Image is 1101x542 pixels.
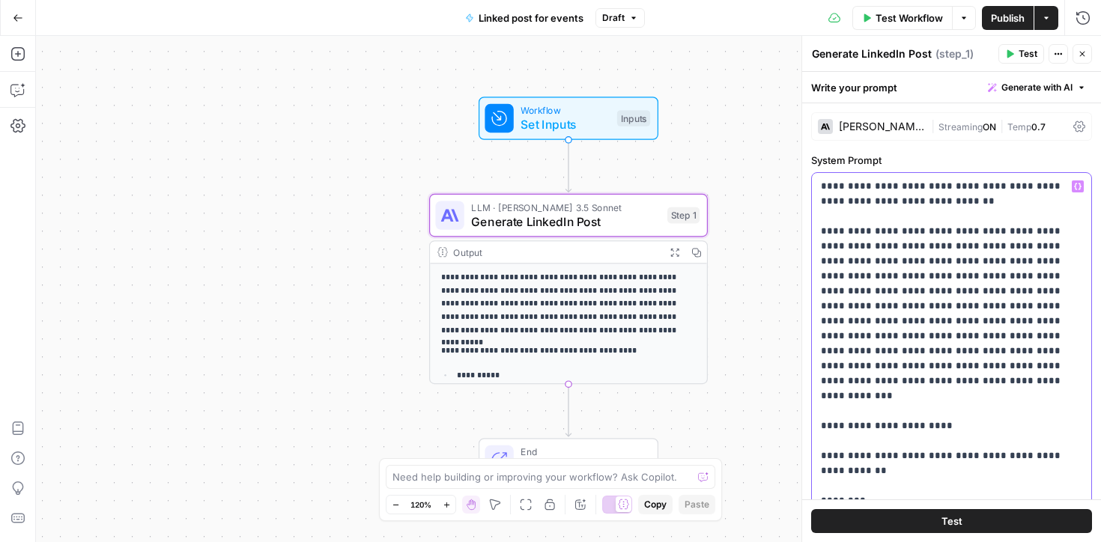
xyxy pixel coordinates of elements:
[811,509,1092,533] button: Test
[983,121,996,133] span: ON
[565,384,571,436] g: Edge from step_1 to end
[802,72,1101,103] div: Write your prompt
[1001,81,1073,94] span: Generate with AI
[429,438,708,481] div: EndOutput
[521,103,610,118] span: Workflow
[471,200,660,214] span: LLM · [PERSON_NAME] 3.5 Sonnet
[410,499,431,511] span: 120%
[839,121,925,132] div: [PERSON_NAME] 3.5 Sonnet
[1007,121,1031,133] span: Temp
[479,10,583,25] span: Linked post for events
[812,46,932,61] textarea: Generate LinkedIn Post
[991,10,1025,25] span: Publish
[521,115,610,133] span: Set Inputs
[998,44,1044,64] button: Test
[685,498,709,511] span: Paste
[679,495,715,514] button: Paste
[982,78,1092,97] button: Generate with AI
[1019,47,1037,61] span: Test
[931,118,938,133] span: |
[852,6,952,30] button: Test Workflow
[521,457,643,475] span: Output
[982,6,1034,30] button: Publish
[811,153,1092,168] label: System Prompt
[595,8,645,28] button: Draft
[638,495,673,514] button: Copy
[876,10,943,25] span: Test Workflow
[644,498,667,511] span: Copy
[565,140,571,192] g: Edge from start to step_1
[471,213,660,231] span: Generate LinkedIn Post
[996,118,1007,133] span: |
[521,445,643,459] span: End
[617,110,650,127] div: Inputs
[941,514,962,529] span: Test
[456,6,592,30] button: Linked post for events
[602,11,625,25] span: Draft
[453,245,658,259] div: Output
[429,97,708,140] div: WorkflowSet InputsInputs
[1031,121,1046,133] span: 0.7
[938,121,983,133] span: Streaming
[935,46,974,61] span: ( step_1 )
[667,207,700,224] div: Step 1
